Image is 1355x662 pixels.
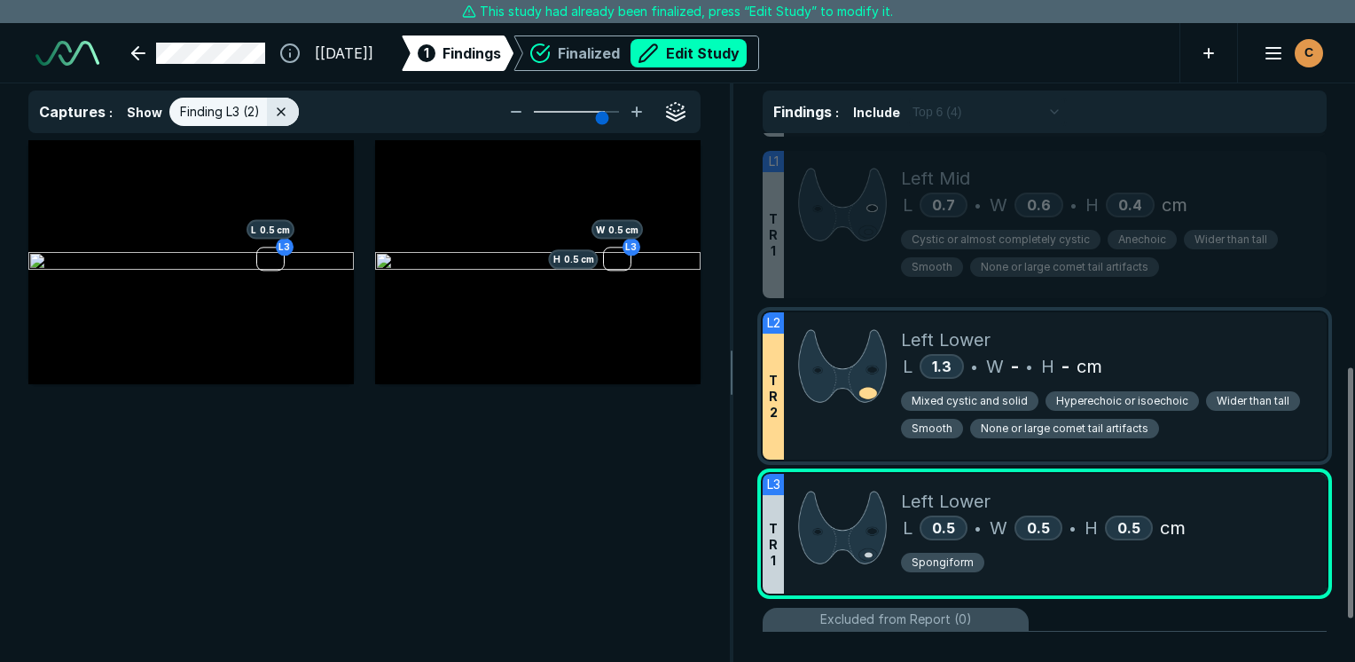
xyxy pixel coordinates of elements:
span: • [1070,194,1077,216]
span: : [109,105,113,120]
span: Excluded from Report (0) [820,610,972,629]
div: avatar-name [1295,39,1323,67]
span: Left Lower [901,327,991,353]
span: None or large comet tail artifacts [981,259,1148,275]
button: avatar-name [1252,35,1327,71]
span: : [835,105,839,120]
span: cm [1162,192,1187,218]
span: Smooth [912,259,952,275]
span: 0.4 [1118,196,1142,214]
button: Edit Study [631,39,747,67]
span: • [1026,356,1032,377]
span: - [1011,353,1019,380]
span: Captures [39,103,106,121]
span: Findings [443,43,501,64]
img: d04cc0c5-1238-4ef5-9f46-014e7a200f48 [28,252,354,273]
span: L [903,192,912,218]
span: H [1085,192,1099,218]
span: This study had already been finalized, press “Edit Study” to modify it. [480,2,893,21]
span: 1 [424,43,429,62]
span: Spongiform [912,555,974,571]
img: P5fb5wAAAAZJREFUAwBrld8yb+rpJwAAAABJRU5ErkJggg== [798,165,887,244]
div: FinalizedEdit Study [513,35,759,71]
span: T R 1 [769,211,778,259]
div: L3TR1Left LowerL0.5•W0.5•H0.5cmSpongiform [763,474,1327,594]
span: Show [127,103,162,122]
span: L2 [767,313,780,333]
span: L3 [767,475,780,494]
span: Wider than tall [1217,393,1289,409]
span: Wider than tall [1194,232,1267,248]
span: W [990,192,1007,218]
span: 0.5 [932,519,955,537]
span: None or large comet tail artifacts [981,421,1148,437]
img: DfAsAAAAASUVORK5CYII= [798,488,887,567]
span: W [990,515,1007,541]
span: T R 2 [769,373,778,421]
span: • [975,517,981,539]
span: • [971,356,977,377]
span: L1 [769,152,779,171]
span: L [903,353,912,380]
span: 0.7 [932,196,955,214]
span: C [1304,43,1313,62]
span: Top 6 (4) [912,102,961,122]
div: L2TR2Left LowerL1.3•W-•H-cmMixed cystic and solidHyperechoic or isoechoicWider than tallSmoothNon... [763,312,1327,460]
span: Findings [773,103,832,121]
span: cm [1077,353,1102,380]
span: 0.5 [1027,519,1050,537]
div: Finalized [558,39,747,67]
span: Cystic or almost completely cystic [912,232,1090,248]
img: NiqcagAAAAZJREFUAwAWN0EjqTGfDgAAAABJRU5ErkJggg== [798,327,887,406]
span: Smooth [912,421,952,437]
span: • [1069,517,1076,539]
span: - [1061,353,1069,380]
span: H [1085,515,1098,541]
img: See-Mode Logo [35,41,99,66]
span: Include [853,103,900,122]
span: H [1041,353,1054,380]
span: 1.3 [932,358,952,375]
span: Left Lower [901,488,991,515]
span: cm [1160,515,1186,541]
span: W [986,353,1004,380]
span: 0.5 [1117,519,1140,537]
span: L [903,515,912,541]
span: Anechoic [1118,232,1166,248]
span: [[DATE]] [315,43,373,64]
span: Hyperechoic or isoechoic [1056,393,1188,409]
div: L1TR1Left MidL0.7•W0.6•H0.4cmCystic or almost completely cysticAnechoicWider than tallSmoothNone ... [763,151,1327,298]
span: 0.6 [1027,196,1051,214]
img: e6e3da7c-b755-4345-8a66-7b75c0841985 [375,252,701,273]
span: T R 1 [769,521,778,569]
span: Finding L3 (2) [180,102,260,122]
span: • [975,194,981,216]
a: See-Mode Logo [28,34,106,73]
span: Mixed cystic and solid [912,393,1028,409]
div: 1Findings [402,35,513,71]
span: Left Mid [901,165,970,192]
